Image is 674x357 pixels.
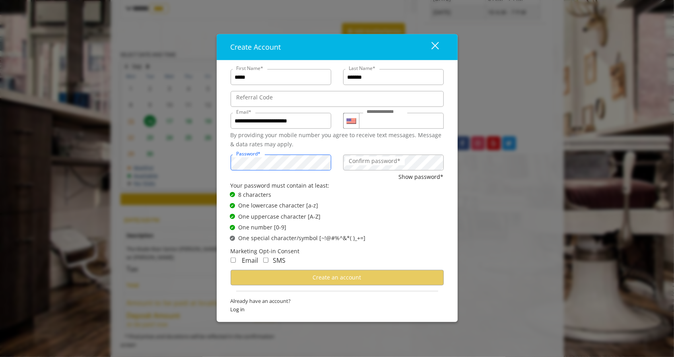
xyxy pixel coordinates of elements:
button: close dialog [417,39,444,55]
span: Already have an account? [231,297,444,305]
span: Create an account [313,274,361,281]
span: ✔ [231,213,234,220]
span: One uppercase character [A-Z] [238,212,320,221]
label: Referral Code [233,93,277,102]
div: Your password must contain at least: [231,181,444,190]
button: Create an account [231,270,444,285]
input: ConfirmPassword [343,155,444,171]
input: Lastname [343,69,444,85]
span: 8 characters [238,190,271,199]
label: Password* [233,150,265,157]
div: close dialog [422,41,438,53]
label: Email* [233,108,256,116]
input: FirstName [231,69,331,85]
span: Log in [231,305,444,313]
span: ✔ [231,202,234,209]
input: Receive Marketing SMS [263,258,268,263]
span: One number [0-9] [238,223,286,232]
div: By providing your mobile number you agree to receive text messages. Message & data rates may apply. [231,131,444,149]
span: Create Account [231,42,281,52]
input: Receive Marketing Email [231,258,236,263]
button: Show password* [399,173,444,181]
div: Country [343,113,359,129]
span: Email [242,256,258,265]
label: Last Name* [345,64,380,72]
input: Password [231,155,331,171]
input: ReferralCode [231,91,444,107]
span: ✔ [231,192,234,198]
span: ✔ [231,224,234,231]
label: Confirm password* [345,157,405,165]
span: One lowercase character [a-z] [238,201,318,210]
span: One special character/symbol [~!@#%^&*( )_+=] [238,234,365,243]
input: Email [231,113,331,129]
span: SMS [273,256,286,265]
span: ✔ [231,235,234,241]
div: Marketing Opt-in Consent [231,246,444,255]
label: First Name* [233,64,268,72]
